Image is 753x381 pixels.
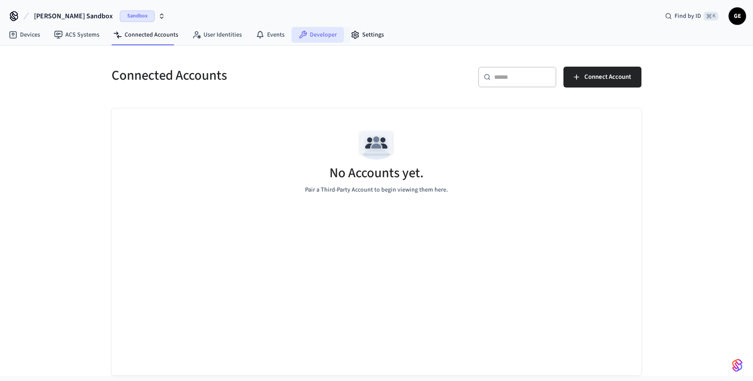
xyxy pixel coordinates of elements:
span: Find by ID [675,12,701,20]
a: Connected Accounts [106,27,185,43]
img: Team Empty State [357,126,396,165]
span: [PERSON_NAME] Sandbox [34,11,113,21]
h5: No Accounts yet. [329,164,424,182]
button: GE [729,7,746,25]
div: Find by ID⌘ K [658,8,725,24]
p: Pair a Third-Party Account to begin viewing them here. [305,185,448,195]
a: Events [249,27,292,43]
img: SeamLogoGradient.69752ec5.svg [732,358,743,372]
a: Devices [2,27,47,43]
span: Sandbox [120,10,155,22]
a: Settings [344,27,391,43]
span: Connect Account [584,71,631,83]
h5: Connected Accounts [112,67,371,84]
button: Connect Account [563,67,641,88]
span: ⌘ K [704,12,718,20]
a: User Identities [185,27,249,43]
a: Developer [292,27,344,43]
span: GE [729,8,745,24]
a: ACS Systems [47,27,106,43]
